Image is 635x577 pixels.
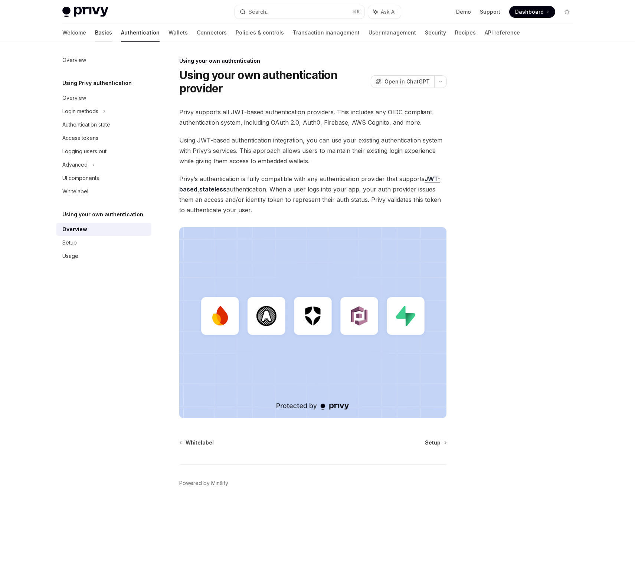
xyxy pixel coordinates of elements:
div: Whitelabel [62,187,88,196]
a: Welcome [62,24,86,42]
button: Open in ChatGPT [371,75,434,88]
a: Support [480,8,500,16]
button: Search...⌘K [235,5,364,19]
div: Login methods [62,107,98,116]
div: Advanced [62,160,88,169]
a: Overview [56,53,151,67]
a: Setup [425,439,446,446]
div: Setup [62,238,77,247]
div: UI components [62,174,99,183]
h5: Using Privy authentication [62,79,132,88]
a: Whitelabel [180,439,214,446]
h1: Using your own authentication provider [179,68,368,95]
span: Setup [425,439,441,446]
img: light logo [62,7,108,17]
a: Basics [95,24,112,42]
a: Logging users out [56,145,151,158]
a: Recipes [455,24,476,42]
a: UI components [56,171,151,185]
h5: Using your own authentication [62,210,143,219]
span: ⌘ K [352,9,360,15]
span: Dashboard [515,8,544,16]
a: Powered by Mintlify [179,479,228,487]
div: Overview [62,56,86,65]
span: Open in ChatGPT [384,78,430,85]
div: Usage [62,252,78,260]
div: Overview [62,94,86,102]
a: Whitelabel [56,185,151,198]
a: Policies & controls [236,24,284,42]
div: Overview [62,225,87,234]
a: Connectors [197,24,227,42]
a: Security [425,24,446,42]
div: Search... [249,7,269,16]
div: Access tokens [62,134,98,142]
a: API reference [485,24,520,42]
a: Demo [456,8,471,16]
span: Using JWT-based authentication integration, you can use your existing authentication system with ... [179,135,447,166]
a: Usage [56,249,151,263]
span: Whitelabel [186,439,214,446]
a: stateless [199,186,226,193]
a: User management [369,24,416,42]
button: Ask AI [368,5,401,19]
div: Logging users out [62,147,107,156]
span: Privy supports all JWT-based authentication providers. This includes any OIDC compliant authentic... [179,107,447,128]
button: Toggle dark mode [561,6,573,18]
a: Authentication state [56,118,151,131]
a: Authentication [121,24,160,42]
div: Using your own authentication [179,57,447,65]
a: Overview [56,223,151,236]
div: Authentication state [62,120,110,129]
a: Overview [56,91,151,105]
span: Privy’s authentication is fully compatible with any authentication provider that supports , authe... [179,174,447,215]
img: JWT-based auth splash [179,227,447,418]
a: Wallets [168,24,188,42]
a: Transaction management [293,24,360,42]
a: Access tokens [56,131,151,145]
a: Dashboard [509,6,555,18]
span: Ask AI [381,8,396,16]
a: Setup [56,236,151,249]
